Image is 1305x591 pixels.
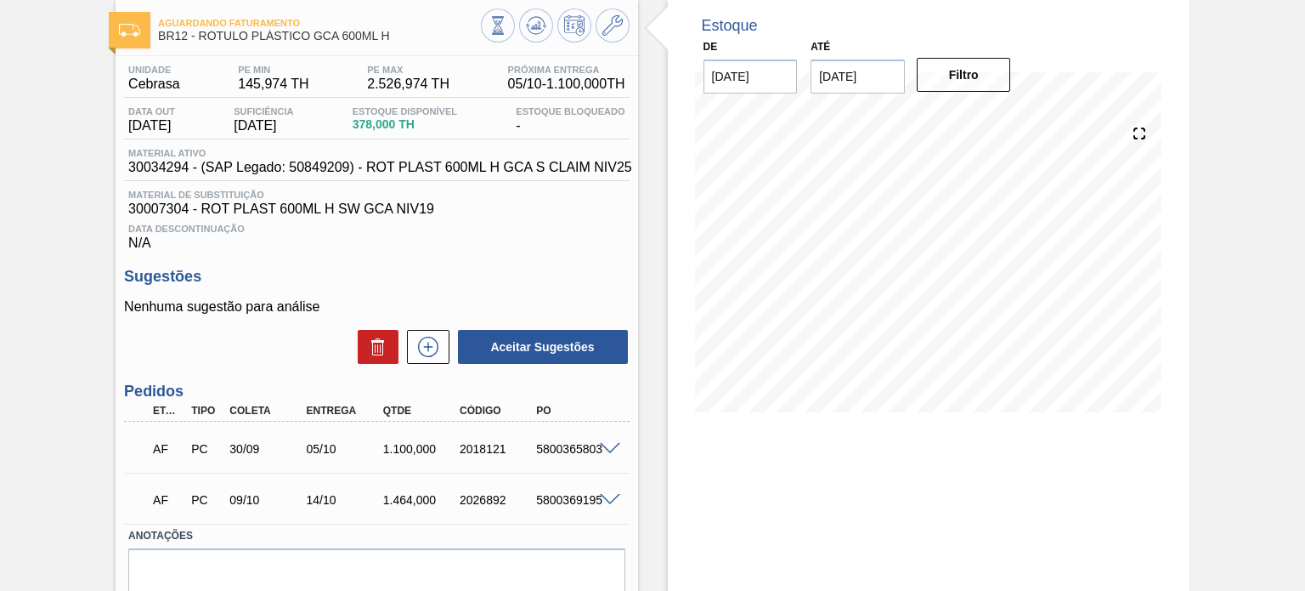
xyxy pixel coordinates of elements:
[187,493,225,507] div: Pedido de Compra
[128,65,179,75] span: Unidade
[225,493,309,507] div: 09/10/2025
[153,442,183,456] p: AF
[353,106,457,116] span: Estoque Disponível
[153,493,183,507] p: AF
[511,106,629,134] div: -
[124,268,629,286] h3: Sugestões
[149,405,187,417] div: Etapa
[128,524,624,548] label: Anotações
[508,65,625,75] span: Próxima Entrega
[811,60,905,94] input: dd/mm/yyyy
[124,217,629,251] div: N/A
[449,328,630,366] div: Aceitar Sugestões
[128,118,175,134] span: [DATE]
[703,60,798,94] input: dd/mm/yyyy
[379,405,463,417] div: Qtde
[149,430,187,468] div: Aguardando Faturamento
[128,202,624,217] span: 30007304 - ROT PLAST 600ML H SW GCA NIV19
[128,190,624,200] span: Material de Substituição
[532,442,616,456] div: 5800365803
[187,442,225,456] div: Pedido de Compra
[158,18,480,28] span: Aguardando Faturamento
[532,405,616,417] div: PO
[917,58,1011,92] button: Filtro
[703,41,718,53] label: De
[596,9,630,43] button: Ir ao Master Data / Geral
[238,65,308,75] span: PE MIN
[455,442,540,456] div: 2018121
[519,9,553,43] button: Atualizar Gráfico
[302,442,387,456] div: 05/10/2025
[124,299,629,315] p: Nenhuma sugestão para análise
[349,330,398,364] div: Excluir Sugestões
[367,77,449,92] span: 2.526,974 TH
[302,405,387,417] div: Entrega
[158,30,480,43] span: BR12 - RÓTULO PLÁSTICO GCA 600ML H
[128,106,175,116] span: Data out
[234,106,293,116] span: Suficiência
[516,106,624,116] span: Estoque Bloqueado
[532,493,616,507] div: 5800369195
[455,493,540,507] div: 2026892
[398,330,449,364] div: Nova sugestão
[128,160,632,175] span: 30034294 - (SAP Legado: 50849209) - ROT PLAST 600ML H GCA S CLAIM NIV25
[124,383,629,401] h3: Pedidos
[128,77,179,92] span: Cebrasa
[379,493,463,507] div: 1.464,000
[238,77,308,92] span: 145,974 TH
[119,24,140,37] img: Ícone
[225,405,309,417] div: Coleta
[557,9,591,43] button: Programar Estoque
[458,330,628,364] button: Aceitar Sugestões
[187,405,225,417] div: Tipo
[128,224,624,234] span: Data Descontinuação
[508,77,625,92] span: 05/10 - 1.100,000 TH
[367,65,449,75] span: PE MAX
[302,493,387,507] div: 14/10/2025
[811,41,830,53] label: Até
[234,118,293,134] span: [DATE]
[225,442,309,456] div: 30/09/2025
[353,118,457,131] span: 378,000 TH
[149,481,187,519] div: Aguardando Faturamento
[379,442,463,456] div: 1.100,000
[455,405,540,417] div: Código
[702,17,758,35] div: Estoque
[128,148,632,158] span: Material ativo
[481,9,515,43] button: Visão Geral dos Estoques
